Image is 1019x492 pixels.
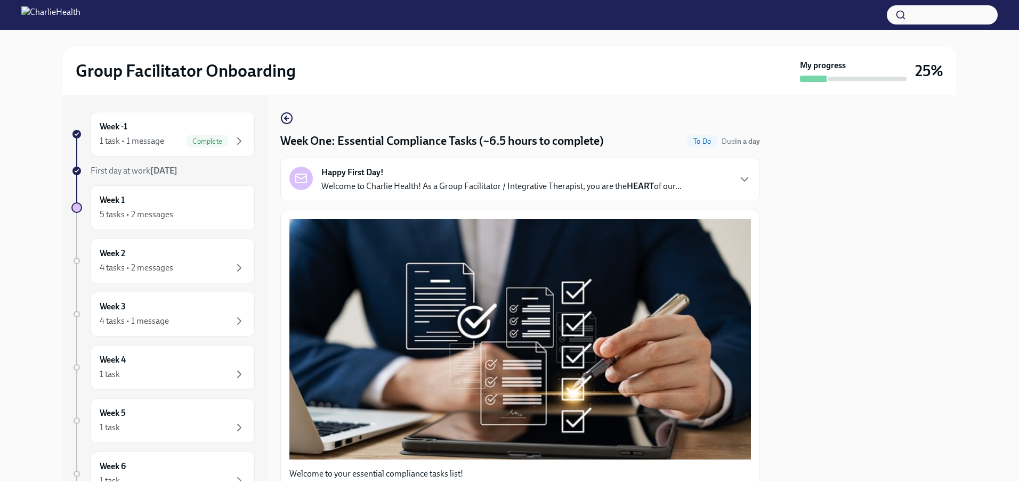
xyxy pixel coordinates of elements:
[71,112,255,157] a: Week -11 task • 1 messageComplete
[100,209,173,220] div: 5 tasks • 2 messages
[21,6,80,23] img: CharlieHealth
[280,133,604,149] h4: Week One: Essential Compliance Tasks (~6.5 hours to complete)
[71,165,255,177] a: First day at work[DATE]
[722,137,760,146] span: Due
[100,135,164,147] div: 1 task • 1 message
[627,181,654,191] strong: HEART
[321,181,682,192] p: Welcome to Charlie Health! As a Group Facilitator / Integrative Therapist, you are the of our...
[100,194,125,206] h6: Week 1
[71,345,255,390] a: Week 41 task
[289,219,751,460] button: Zoom image
[76,60,296,81] h2: Group Facilitator Onboarding
[800,60,846,71] strong: My progress
[100,368,120,380] div: 1 task
[321,167,384,178] strong: Happy First Day!
[687,137,717,145] span: To Do
[915,61,943,80] h3: 25%
[150,166,177,176] strong: [DATE]
[100,301,126,313] h6: Week 3
[71,185,255,230] a: Week 15 tasks • 2 messages
[100,315,169,327] div: 4 tasks • 1 message
[722,136,760,146] span: August 25th, 2025 10:00
[100,121,127,133] h6: Week -1
[100,248,125,259] h6: Week 2
[289,468,751,480] p: Welcome to your essential compliance tasks list!
[186,137,229,145] span: Complete
[71,239,255,283] a: Week 24 tasks • 2 messages
[735,137,760,146] strong: in a day
[91,166,177,176] span: First day at work
[100,407,126,419] h6: Week 5
[100,475,120,487] div: 1 task
[100,422,120,433] div: 1 task
[71,292,255,337] a: Week 34 tasks • 1 message
[100,262,173,274] div: 4 tasks • 2 messages
[100,354,126,366] h6: Week 4
[100,461,126,472] h6: Week 6
[71,398,255,443] a: Week 51 task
